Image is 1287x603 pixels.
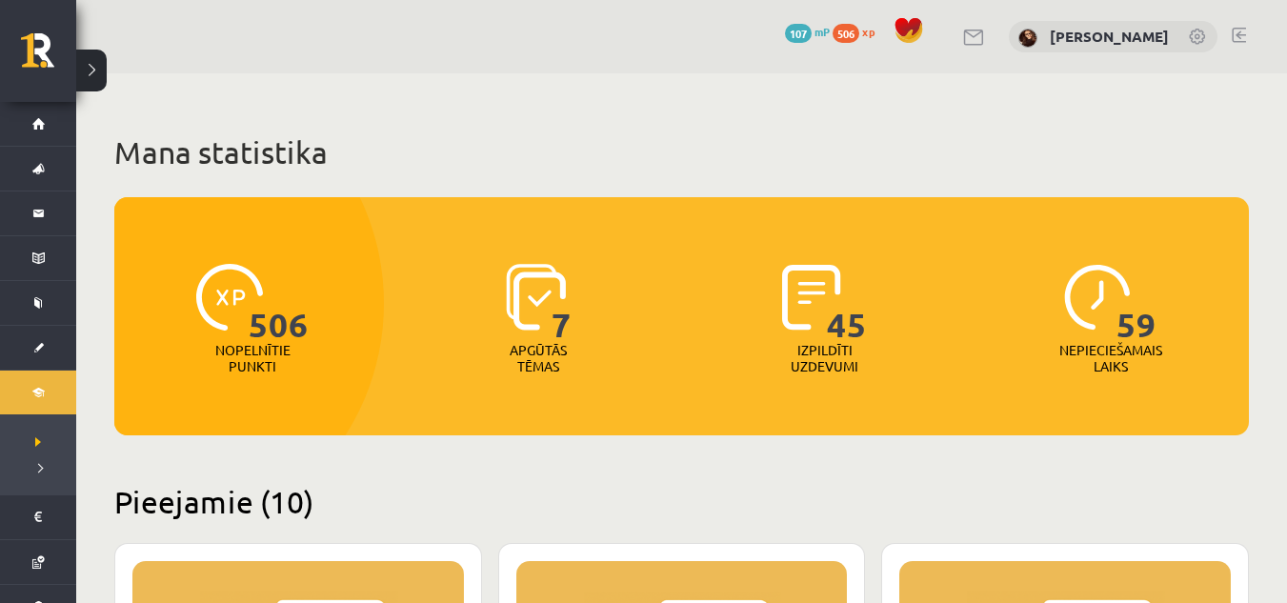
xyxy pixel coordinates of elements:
[215,342,291,374] p: Nopelnītie punkti
[249,264,309,342] span: 506
[814,24,830,39] span: mP
[1018,29,1037,48] img: Karīna Maļuta
[21,33,76,81] a: Rīgas 1. Tālmācības vidusskola
[501,342,575,374] p: Apgūtās tēmas
[114,483,1249,520] h2: Pieejamie (10)
[506,264,566,331] img: icon-learned-topics-4a711ccc23c960034f471b6e78daf4a3bad4a20eaf4de84257b87e66633f6470.svg
[1059,342,1162,374] p: Nepieciešamais laiks
[833,24,884,39] a: 506 xp
[862,24,875,39] span: xp
[827,264,867,342] span: 45
[552,264,572,342] span: 7
[114,133,1249,171] h1: Mana statistika
[785,24,830,39] a: 107 mP
[788,342,862,374] p: Izpildīti uzdevumi
[1050,27,1169,46] a: [PERSON_NAME]
[1064,264,1131,331] img: icon-clock-7be60019b62300814b6bd22b8e044499b485619524d84068768e800edab66f18.svg
[833,24,859,43] span: 506
[785,24,812,43] span: 107
[782,264,841,331] img: icon-completed-tasks-ad58ae20a441b2904462921112bc710f1caf180af7a3daa7317a5a94f2d26646.svg
[196,264,263,331] img: icon-xp-0682a9bc20223a9ccc6f5883a126b849a74cddfe5390d2b41b4391c66f2066e7.svg
[1116,264,1156,342] span: 59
